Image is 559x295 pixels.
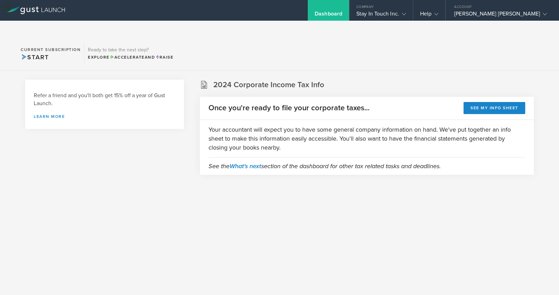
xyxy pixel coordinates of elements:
h2: 2024 Corporate Income Tax Info [213,80,324,90]
p: Your accountant will expect you to have some general company information on hand. We've put toget... [209,125,525,152]
div: [PERSON_NAME] [PERSON_NAME] [454,10,547,21]
h2: Once you're ready to file your corporate taxes... [209,103,369,113]
div: Dashboard [315,10,342,21]
div: Explore [88,54,173,60]
span: Accelerate [110,55,145,60]
div: Ready to take the next step?ExploreAccelerateandRaise [84,42,177,64]
h3: Refer a friend and you'll both get 15% off a year of Gust Launch. [34,92,175,108]
div: Help [420,10,438,21]
iframe: Chat Widget [525,262,559,295]
a: What's next [230,162,261,170]
div: Stay In Touch Inc. [356,10,406,21]
span: and [110,55,155,60]
span: Raise [155,55,173,60]
a: Learn more [34,114,175,119]
button: See my info sheet [464,102,525,114]
span: Start [21,53,49,61]
h2: Current Subscription [21,48,81,52]
em: See the section of the dashboard for other tax related tasks and deadlines. [209,162,441,170]
h3: Ready to take the next step? [88,48,173,52]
